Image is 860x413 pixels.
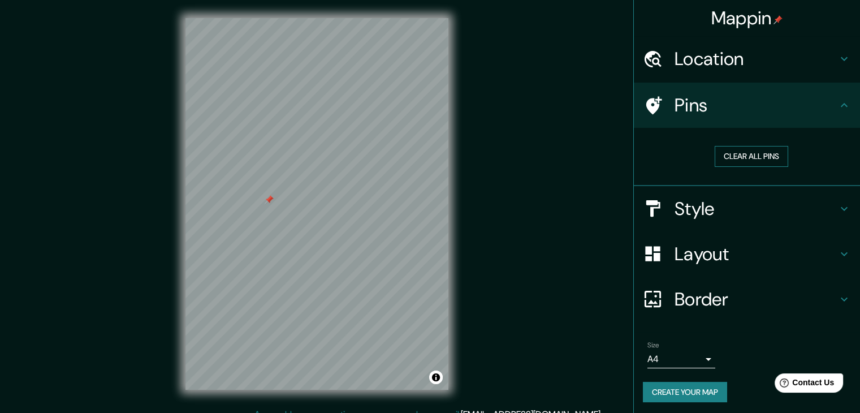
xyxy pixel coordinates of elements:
div: A4 [647,350,715,368]
canvas: Map [185,18,448,390]
h4: Mappin [711,7,783,29]
button: Clear all pins [715,146,788,167]
h4: Border [675,288,837,311]
div: Pins [634,83,860,128]
h4: Pins [675,94,837,117]
h4: Location [675,48,837,70]
label: Size [647,340,659,350]
div: Layout [634,231,860,277]
button: Create your map [643,382,727,403]
button: Toggle attribution [429,371,443,384]
div: Style [634,186,860,231]
div: Location [634,36,860,81]
h4: Style [675,197,837,220]
img: pin-icon.png [773,15,783,24]
h4: Layout [675,243,837,265]
iframe: Help widget launcher [759,369,848,401]
div: Border [634,277,860,322]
